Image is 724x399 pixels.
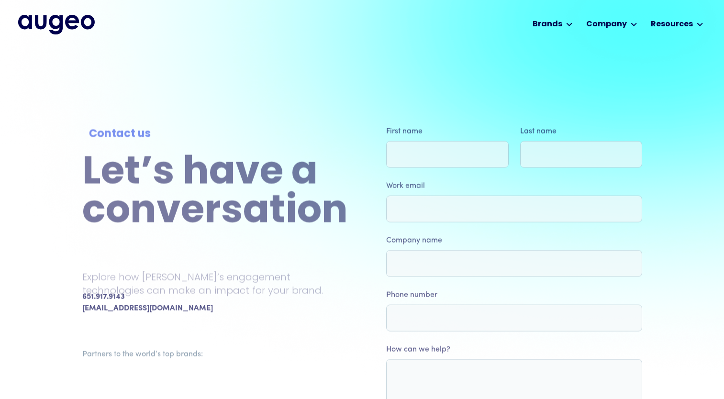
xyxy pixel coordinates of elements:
img: Augeo's full logo in midnight blue. [18,15,95,34]
div: Company [586,19,627,30]
a: home [18,15,95,34]
div: Brands [533,19,562,30]
label: Phone number [386,289,642,301]
label: Work email [386,180,642,192]
a: [EMAIL_ADDRESS][DOMAIN_NAME] [82,303,213,314]
label: Company name [386,235,642,246]
label: Last name [520,126,642,137]
div: Resources [651,19,693,30]
label: How can we help? [386,344,642,355]
p: Explore how [PERSON_NAME]’s engagement technologies can make an impact for your brand. [82,270,348,297]
div: Contact us [89,126,341,142]
label: First name [386,126,509,137]
div: Partners to the world’s top brands: [82,349,344,360]
h2: Let’s have a conversation [82,154,348,232]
